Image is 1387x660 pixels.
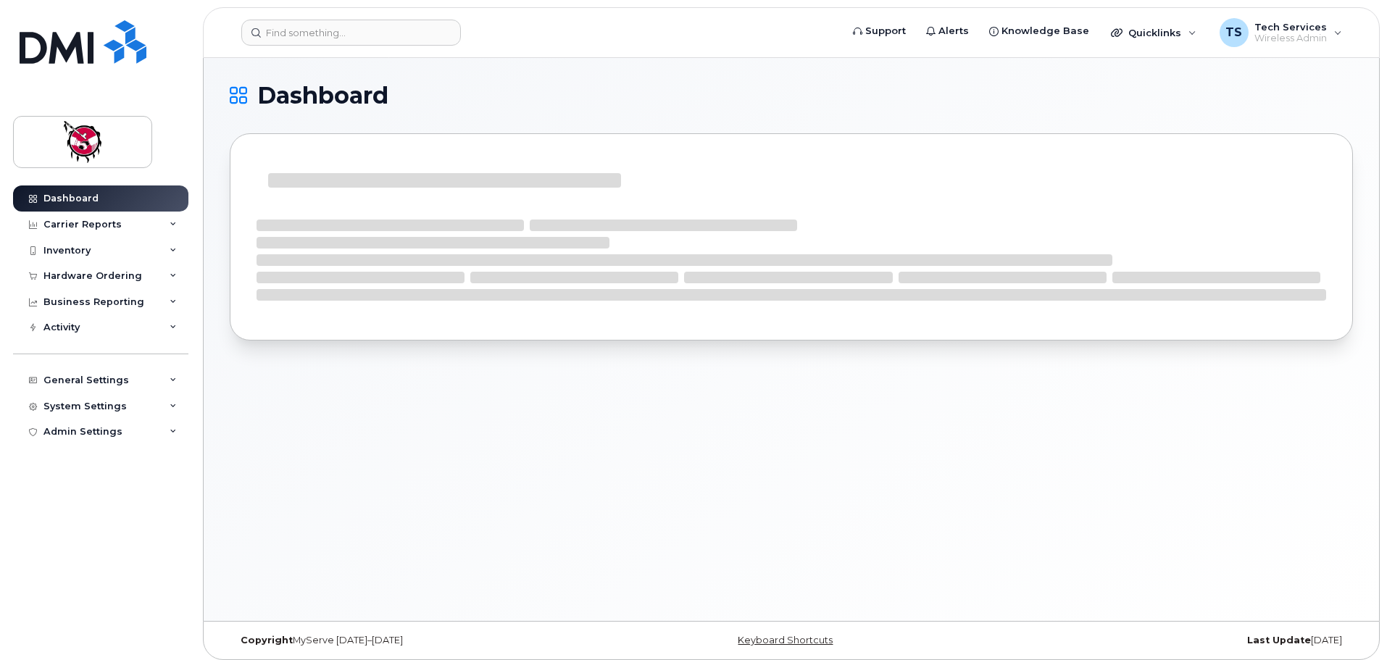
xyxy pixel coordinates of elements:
div: [DATE] [978,635,1353,646]
strong: Last Update [1247,635,1311,646]
div: MyServe [DATE]–[DATE] [230,635,604,646]
strong: Copyright [241,635,293,646]
span: Dashboard [257,85,388,106]
a: Keyboard Shortcuts [738,635,833,646]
